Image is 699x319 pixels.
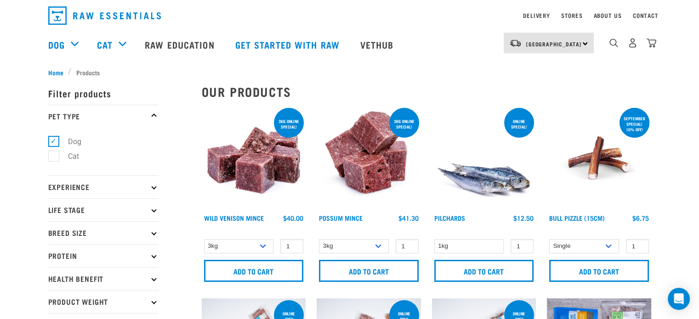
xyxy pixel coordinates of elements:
[561,14,583,17] a: Stores
[48,105,159,128] p: Pet Type
[319,216,363,219] a: Possum Mince
[626,239,649,253] input: 1
[593,14,621,17] a: About Us
[509,39,522,47] img: van-moving.png
[48,67,63,77] span: Home
[526,42,582,45] span: [GEOGRAPHIC_DATA]
[319,260,419,282] input: Add to cart
[513,214,534,222] div: $12.50
[632,214,649,222] div: $6.75
[668,288,690,310] div: Open Intercom Messenger
[523,14,550,17] a: Delivery
[398,214,419,222] div: $41.30
[226,26,351,63] a: Get started with Raw
[432,106,536,210] img: Four Whole Pilchards
[48,67,651,77] nav: breadcrumbs
[48,198,159,221] p: Life Stage
[48,267,159,290] p: Health Benefit
[434,260,534,282] input: Add to cart
[280,239,303,253] input: 1
[48,221,159,244] p: Breed Size
[547,106,651,210] img: Bull Pizzle
[204,216,264,219] a: Wild Venison Mince
[41,3,659,28] nav: dropdown navigation
[351,26,405,63] a: Vethub
[48,38,65,51] a: Dog
[48,67,68,77] a: Home
[53,136,85,147] label: Dog
[48,175,159,198] p: Experience
[549,260,649,282] input: Add to cart
[204,260,304,282] input: Add to cart
[317,106,421,210] img: 1102 Possum Mince 01
[609,39,618,47] img: home-icon-1@2x.png
[283,214,303,222] div: $40.00
[202,106,306,210] img: Pile Of Cubed Wild Venison Mince For Pets
[504,114,534,134] div: ONLINE SPECIAL!
[511,239,534,253] input: 1
[48,244,159,267] p: Protein
[202,84,651,99] h2: Our Products
[48,6,161,25] img: Raw Essentials Logo
[628,38,637,48] img: user.png
[633,14,659,17] a: Contact
[274,114,304,134] div: 3kg online special!
[53,151,83,162] label: Cat
[97,38,113,51] a: Cat
[396,239,419,253] input: 1
[136,26,226,63] a: Raw Education
[48,82,159,105] p: Filter products
[434,216,465,219] a: Pilchards
[647,38,656,48] img: home-icon@2x.png
[619,112,649,136] div: September special! 10% off!
[549,216,605,219] a: Bull Pizzle (15cm)
[48,290,159,313] p: Product Weight
[389,114,419,134] div: 3kg online special!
